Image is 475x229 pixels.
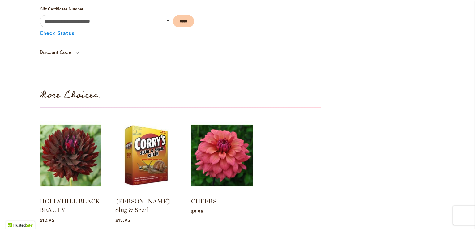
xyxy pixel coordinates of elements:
[115,117,177,194] img: Corry's Slug & Snail
[40,49,71,55] strong: Discount Code
[40,189,101,195] a: HOLLYHILL BLACK BEAUTY
[40,6,83,12] span: Gift Certificate Number
[40,31,75,35] button: Check Status
[191,209,203,214] span: $9.95
[40,117,101,194] img: HOLLYHILL BLACK BEAUTY
[40,87,101,102] strong: More Choices:
[5,207,22,224] iframe: Launch Accessibility Center
[191,117,253,194] img: CHEERS
[191,189,253,195] a: CHEERS
[191,198,216,205] a: CHEERS
[115,198,170,214] a: [PERSON_NAME] Slug & Snail
[40,198,100,214] a: HOLLYHILL BLACK BEAUTY
[40,217,54,223] span: $12.95
[115,189,177,195] a: Corry's Slug & Snail
[115,217,130,223] span: $12.95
